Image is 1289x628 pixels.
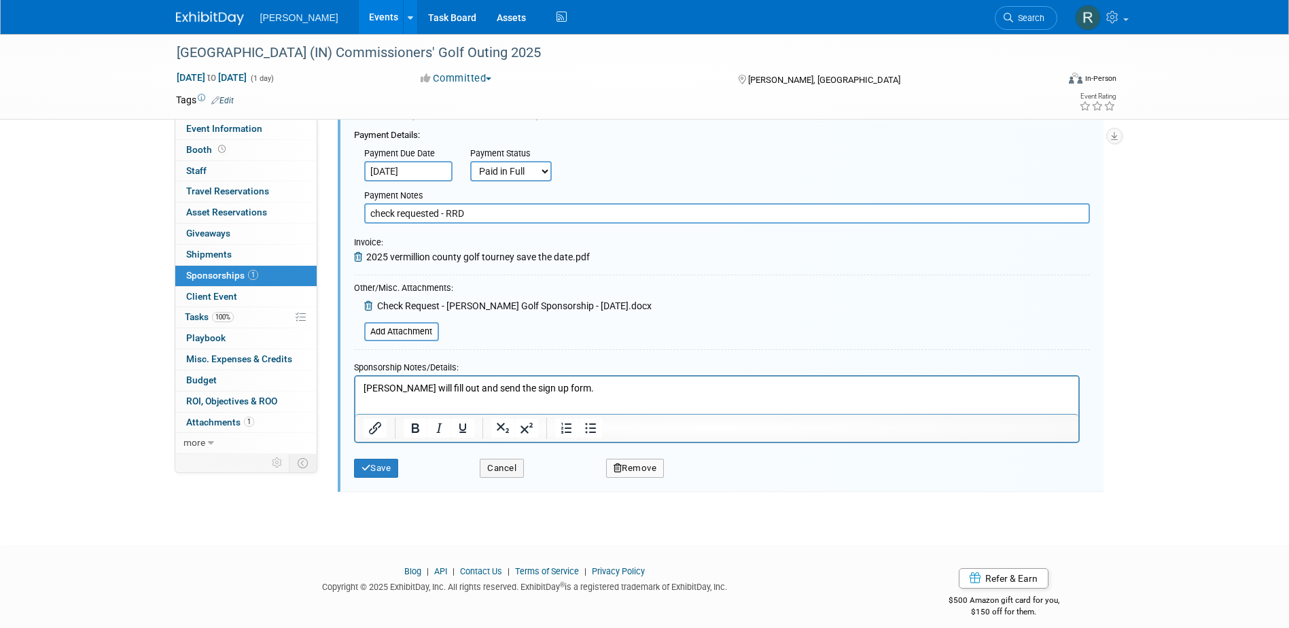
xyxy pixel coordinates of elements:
[176,71,247,84] span: [DATE] [DATE]
[175,119,317,139] a: Event Information
[175,433,317,453] a: more
[1013,13,1044,23] span: Search
[186,353,292,364] span: Misc. Expenses & Credits
[186,270,258,281] span: Sponsorships
[211,96,234,105] a: Edit
[354,237,590,250] div: Invoice:
[175,266,317,286] a: Sponsorships1
[354,282,652,298] div: Other/Misc. Attachments:
[416,71,497,86] button: Committed
[185,311,234,322] span: Tasks
[175,287,317,307] a: Client Event
[366,251,590,262] span: 2025 vermillion county golf tourney save the date.pdf
[404,419,427,438] button: Bold
[175,391,317,412] a: ROI, Objectives & ROO
[183,437,205,448] span: more
[449,566,458,576] span: |
[175,370,317,391] a: Budget
[172,41,1037,65] div: [GEOGRAPHIC_DATA] (IN) Commissioners' Golf Outing 2025
[354,251,366,262] a: Remove Attachment
[959,568,1048,589] a: Refer & Earn
[186,291,237,302] span: Client Event
[977,71,1117,91] div: Event Format
[581,566,590,576] span: |
[515,419,538,438] button: Superscript
[434,566,447,576] a: API
[205,72,218,83] span: to
[606,459,665,478] button: Remove
[894,606,1114,618] div: $150 off for them.
[1069,73,1082,84] img: Format-Inperson.png
[212,312,234,322] span: 100%
[175,413,317,433] a: Attachments1
[894,586,1114,617] div: $500 Amazon gift card for you,
[186,396,277,406] span: ROI, Objectives & ROO
[354,355,1080,375] div: Sponsorship Notes/Details:
[186,249,232,260] span: Shipments
[1079,93,1116,100] div: Event Rating
[186,186,269,196] span: Travel Reservations
[451,419,474,438] button: Underline
[249,74,274,83] span: (1 day)
[364,147,450,161] div: Payment Due Date
[175,161,317,181] a: Staff
[248,270,258,280] span: 1
[175,140,317,160] a: Booth
[186,332,226,343] span: Playbook
[377,300,652,311] span: Check Request - [PERSON_NAME] Golf Sponsorship - [DATE].docx
[491,419,514,438] button: Subscript
[560,581,565,589] sup: ®
[186,228,230,239] span: Giveaways
[480,459,524,478] button: Cancel
[354,111,539,120] a: + Split Amount (charge to additional cost centers)
[289,454,317,472] td: Toggle Event Tabs
[354,459,399,478] button: Save
[1084,73,1116,84] div: In-Person
[364,190,1090,203] div: Payment Notes
[364,419,387,438] button: Insert/edit link
[186,165,207,176] span: Staff
[176,93,234,107] td: Tags
[176,578,875,593] div: Copyright © 2025 ExhibitDay, Inc. All rights reserved. ExhibitDay is a registered trademark of Ex...
[423,566,432,576] span: |
[355,377,1078,414] iframe: Rich Text Area
[579,419,602,438] button: Bullet list
[1075,5,1101,31] img: Rebecca Deis
[175,328,317,349] a: Playbook
[470,147,561,161] div: Payment Status
[175,307,317,328] a: Tasks100%
[176,12,244,25] img: ExhibitDay
[215,144,228,154] span: Booth not reserved yet
[266,454,289,472] td: Personalize Event Tab Strip
[460,566,502,576] a: Contact Us
[244,417,254,427] span: 1
[186,374,217,385] span: Budget
[504,566,513,576] span: |
[175,245,317,265] a: Shipments
[186,417,254,428] span: Attachments
[995,6,1057,30] a: Search
[186,144,228,155] span: Booth
[260,12,338,23] span: [PERSON_NAME]
[555,419,578,438] button: Numbered list
[427,419,451,438] button: Italic
[515,566,579,576] a: Terms of Service
[354,122,1090,142] div: Payment Details:
[186,207,267,217] span: Asset Reservations
[748,75,900,85] span: [PERSON_NAME], [GEOGRAPHIC_DATA]
[186,123,262,134] span: Event Information
[592,566,645,576] a: Privacy Policy
[175,181,317,202] a: Travel Reservations
[404,566,421,576] a: Blog
[175,349,317,370] a: Misc. Expenses & Credits
[175,203,317,223] a: Asset Reservations
[175,224,317,244] a: Giveaways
